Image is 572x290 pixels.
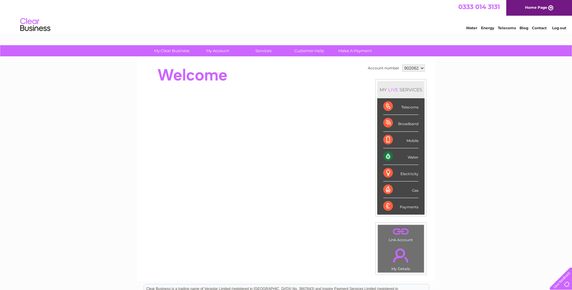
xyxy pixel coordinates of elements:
div: Telecoms [383,98,419,115]
a: My Clear Business [147,45,197,56]
div: Broadband [383,115,419,131]
td: Link Account [378,225,424,244]
img: logo.png [20,16,51,34]
a: . [379,245,422,266]
a: Services [239,45,288,56]
div: Electricity [383,165,419,181]
td: Account number [366,63,401,73]
a: Contact [532,26,547,30]
a: 0333 014 3131 [458,3,500,11]
div: LIVE [387,87,400,93]
a: Telecoms [498,26,516,30]
div: Mobile [383,132,419,148]
a: Blog [520,26,528,30]
a: Water [466,26,477,30]
td: My Details [378,243,424,273]
a: Customer Help [284,45,334,56]
a: Energy [481,26,494,30]
div: Gas [383,181,419,198]
div: MY SERVICES [377,81,425,98]
div: Payments [383,198,419,214]
a: Make A Payment [330,45,380,56]
a: My Account [193,45,242,56]
a: Log out [552,26,566,30]
a: . [379,226,422,237]
div: Clear Business is a trading name of Verastar Limited (registered in [GEOGRAPHIC_DATA] No. 3667643... [144,3,429,29]
div: Water [383,148,419,165]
